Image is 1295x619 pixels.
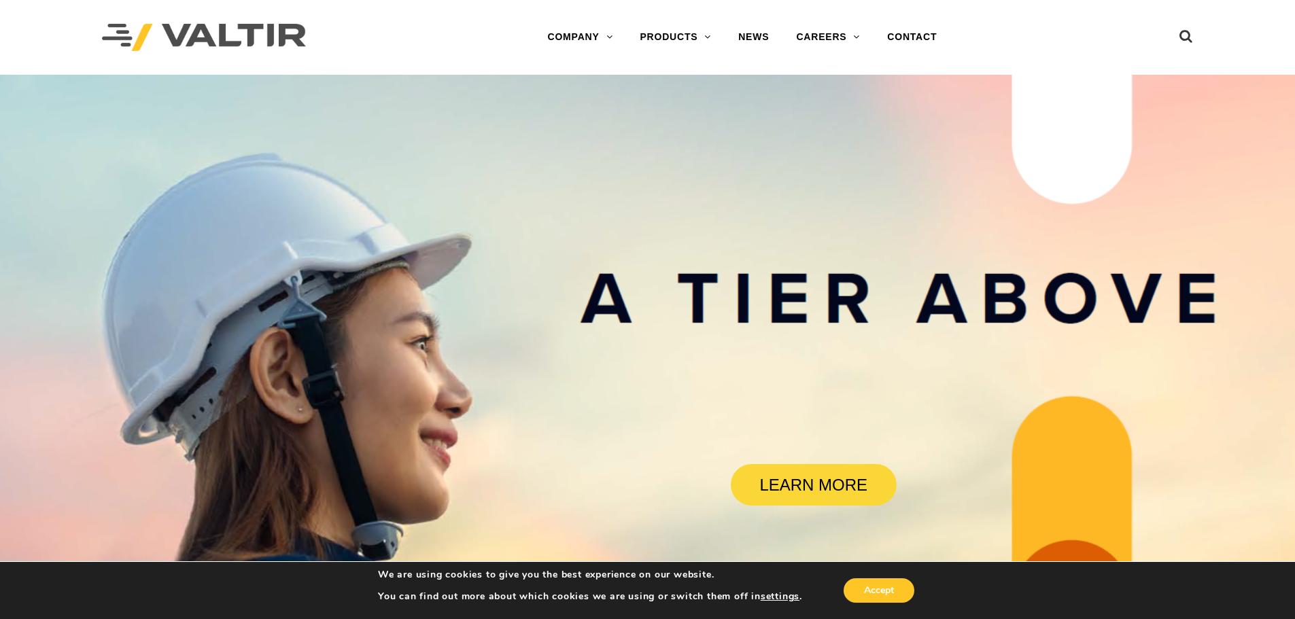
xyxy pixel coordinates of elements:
[725,24,782,51] a: NEWS
[534,24,626,51] a: COMPANY
[626,24,725,51] a: PRODUCTS
[378,590,802,603] p: You can find out more about which cookies we are using or switch them off in .
[731,464,897,506] a: LEARN MORE
[761,590,799,603] button: settings
[844,578,914,603] button: Accept
[782,24,874,51] a: CAREERS
[874,24,950,51] a: CONTACT
[378,569,802,581] p: We are using cookies to give you the best experience on our website.
[102,24,306,52] img: Valtir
